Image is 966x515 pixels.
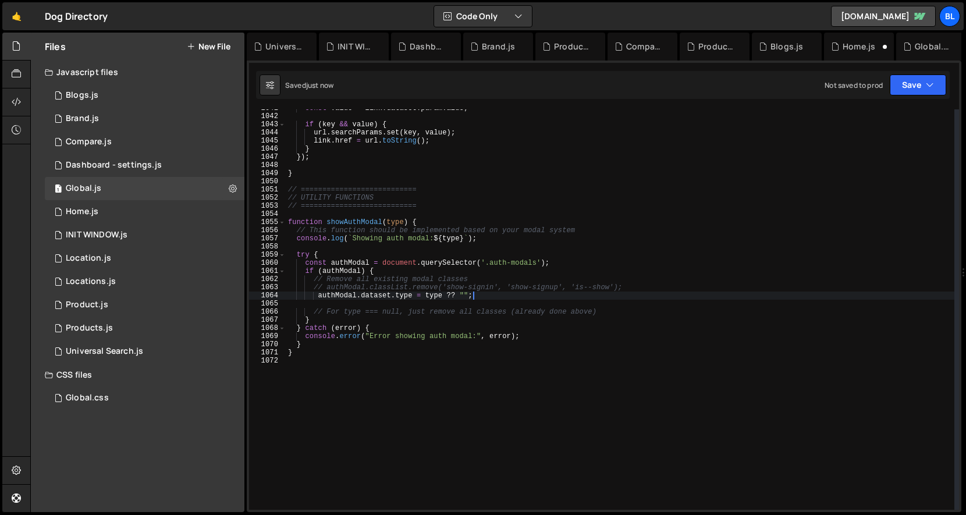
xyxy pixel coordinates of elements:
div: Products.js [698,41,736,52]
div: 16220/44324.js [45,317,244,340]
div: INIT WINDOW.js [66,230,127,240]
div: 1066 [249,308,286,316]
div: Global.css [915,41,952,52]
div: Brand.js [66,113,99,124]
div: 1044 [249,129,286,137]
div: 1045 [249,137,286,145]
div: 16220/44319.js [45,200,244,223]
div: 1071 [249,349,286,357]
div: Compare.js [66,137,112,147]
div: 16220/44321.js [45,84,244,107]
div: INIT WINDOW.js [338,41,375,52]
div: Home.js [843,41,875,52]
div: 1048 [249,161,286,169]
div: Product.js [554,41,591,52]
div: 1050 [249,177,286,186]
div: 16220/45124.js [45,340,244,363]
div: 1069 [249,332,286,340]
div: Global.js [66,183,101,194]
div: 1064 [249,292,286,300]
div: Not saved to prod [825,80,883,90]
div: Blogs.js [770,41,803,52]
button: Save [890,74,946,95]
div: 1070 [249,340,286,349]
button: New File [187,42,230,51]
: 16220/43679.js [45,247,244,270]
div: Dashboard - settings.js [66,160,162,171]
div: Home.js [66,207,98,217]
div: 1055 [249,218,286,226]
div: 16220/43680.js [45,270,244,293]
div: Product.js [66,300,108,310]
div: 1051 [249,186,286,194]
div: 1049 [249,169,286,177]
div: 1072 [249,357,286,365]
div: 16220/43681.js [45,177,244,200]
div: 1058 [249,243,286,251]
div: 1047 [249,153,286,161]
div: 1063 [249,283,286,292]
div: 1060 [249,259,286,267]
div: Products.js [66,323,113,333]
div: 1053 [249,202,286,210]
div: Locations.js [66,276,116,287]
div: Brand.js [482,41,515,52]
div: Universal Search.js [66,346,143,357]
a: Bl [939,6,960,27]
div: 16220/44476.js [45,154,244,177]
div: Dog Directory [45,9,108,23]
div: Saved [285,80,333,90]
div: Compare.js [626,41,663,52]
div: Blogs.js [66,90,98,101]
div: 16220/43682.css [45,386,244,410]
div: 1042 [249,112,286,120]
div: 1056 [249,226,286,235]
div: 1061 [249,267,286,275]
h2: Files [45,40,66,53]
div: 1052 [249,194,286,202]
div: 1068 [249,324,286,332]
div: 16220/44394.js [45,107,244,130]
div: 1062 [249,275,286,283]
div: Dashboard - settings.js [410,41,447,52]
div: 16220/44393.js [45,293,244,317]
div: Javascript files [31,61,244,84]
div: Universal Search.js [265,41,303,52]
div: 1057 [249,235,286,243]
div: Location.js [66,253,111,264]
div: 16220/44328.js [45,130,244,154]
div: 1067 [249,316,286,324]
div: 1059 [249,251,286,259]
a: [DOMAIN_NAME] [831,6,936,27]
div: 1054 [249,210,286,218]
div: 1046 [249,145,286,153]
div: CSS files [31,363,244,386]
div: 1043 [249,120,286,129]
a: 🤙 [2,2,31,30]
div: 16220/44477.js [45,223,244,247]
div: just now [306,80,333,90]
span: 1 [55,185,62,194]
div: 1065 [249,300,286,308]
button: Code Only [434,6,532,27]
div: Global.css [66,393,109,403]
